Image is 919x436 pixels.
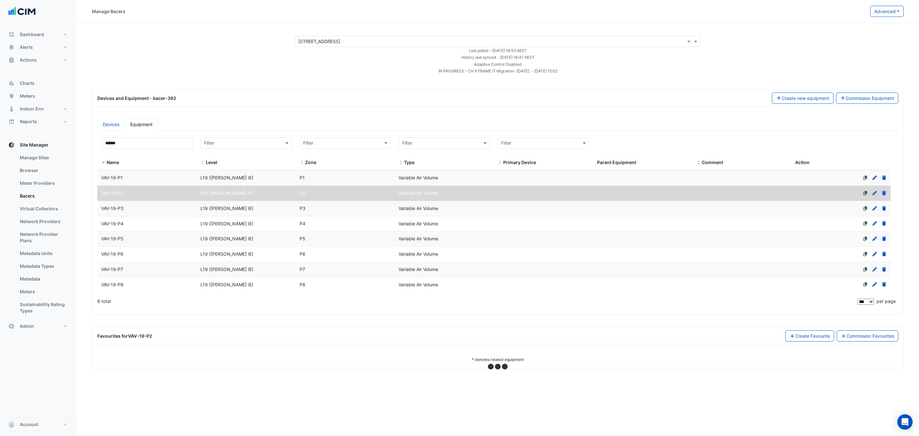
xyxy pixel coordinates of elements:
a: Edit [872,267,878,272]
a: No primary device defined [863,206,868,211]
a: Sustainability Rating Types [15,298,71,317]
a: Metadata Types [15,260,71,273]
span: VAV-19-P1 [101,175,123,180]
a: Edit [872,251,878,257]
button: Meters [5,90,71,102]
a: Delete [881,206,887,211]
a: No primary device defined [863,190,868,196]
button: Advanced [870,6,904,17]
span: Reports [20,118,37,125]
span: Name [107,160,119,165]
a: Edit [872,206,878,211]
span: Variable Air Volume [399,251,438,257]
span: Action [795,160,810,165]
span: Variable Air Volume [399,206,438,211]
span: Variable Air Volume [399,236,438,241]
app-icon: Reports [8,118,15,125]
span: VAV-19-P5 [101,236,123,241]
span: Comment [702,160,723,165]
a: Network Providers [15,215,71,228]
a: Edit [872,190,878,196]
span: P3 [300,206,305,211]
a: Delete [881,175,887,180]
span: L19 ([PERSON_NAME] IE) [200,221,253,226]
app-icon: Dashboard [8,31,15,38]
div: IN PROGRESS - CH X FRAME IT Migration- 25/08/23. - Giacinta Concepcion [291,67,705,74]
span: Comment [696,160,701,165]
a: Edit [872,221,878,226]
span: P7 [300,267,305,272]
button: Indoor Env [5,102,71,115]
div: Site Manager [5,151,71,320]
span: L19 ([PERSON_NAME] IE) [200,175,253,180]
div: Devices and Equipment - bacer-392 [93,95,768,101]
app-icon: Site Manager [8,142,15,148]
span: Site Manager [20,142,49,148]
span: Type [404,160,415,165]
span: Zone [300,160,304,165]
a: Meters [15,285,71,298]
span: for [122,333,152,339]
app-icon: Indoor Env [8,106,15,112]
span: P8 [300,282,305,287]
app-icon: Alerts [8,44,15,50]
small: - [DATE] 15:02 [531,69,557,73]
a: Metadata Units [15,247,71,260]
app-icon: Actions [8,57,15,63]
a: Bacers [15,190,71,202]
div: Open Intercom Messenger [897,414,913,430]
a: Manage Sites [15,151,71,164]
span: VAV-19-P2 [101,190,123,196]
span: Admin [20,323,34,329]
a: Delete [881,251,887,257]
span: Variable Air Volume [399,267,438,272]
span: P6 [300,251,305,257]
span: VAV-19-P7 [101,267,123,272]
span: L19 ([PERSON_NAME] IE) [200,251,253,257]
span: Parent Equipment [597,160,636,165]
a: Metadata [15,273,71,285]
a: Edit [872,236,878,241]
a: Devices [97,118,125,131]
span: Level [206,160,217,165]
a: Delete [881,267,887,272]
button: Charts [5,77,71,90]
span: L19 ([PERSON_NAME] IE) [200,267,253,272]
span: VAV-19-P6 [101,251,123,257]
span: VAV-19-P3 [101,206,123,211]
span: Variable Air Volume [399,175,438,180]
span: Primary Device [503,160,536,165]
span: VAV-19-P4 [101,221,123,226]
button: Create Favourite [785,330,834,342]
a: Commission Favourites [837,330,899,342]
span: L19 ([PERSON_NAME] IE) [200,190,253,196]
button: Commission Equipment [836,93,899,104]
small: Adaptive Control Disabled [474,62,522,67]
strong: VAV-19-P2 [128,333,152,339]
a: Delete [881,282,887,287]
span: Name [101,160,106,165]
small: Wed 27-Aug-2025 14:47 AWST [461,55,534,60]
a: No primary device defined [863,267,868,272]
a: No primary device defined [863,251,868,257]
span: Dashboard [20,31,44,38]
img: Company Logo [8,5,36,18]
span: Alerts [20,44,33,50]
a: No primary device defined [863,236,868,241]
button: Dashboard [5,28,71,41]
span: Variable Air Volume [399,282,438,287]
span: P1 [300,175,305,180]
a: Delete [881,190,887,196]
span: Meters [20,93,35,99]
a: Network Provider Plans [15,228,71,247]
button: Actions [5,54,71,66]
a: Browser [15,164,71,177]
small: IN PROGRESS - CH X FRAME IT Migration- [DATE]. [438,69,530,73]
span: P5 [300,236,305,241]
small: Wed 27-Aug-2025 14:53 AWST [469,48,527,53]
button: Account [5,418,71,431]
div: 8 total [97,293,856,309]
span: per page [877,298,896,304]
button: Alerts [5,41,71,54]
app-icon: Charts [8,80,15,86]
